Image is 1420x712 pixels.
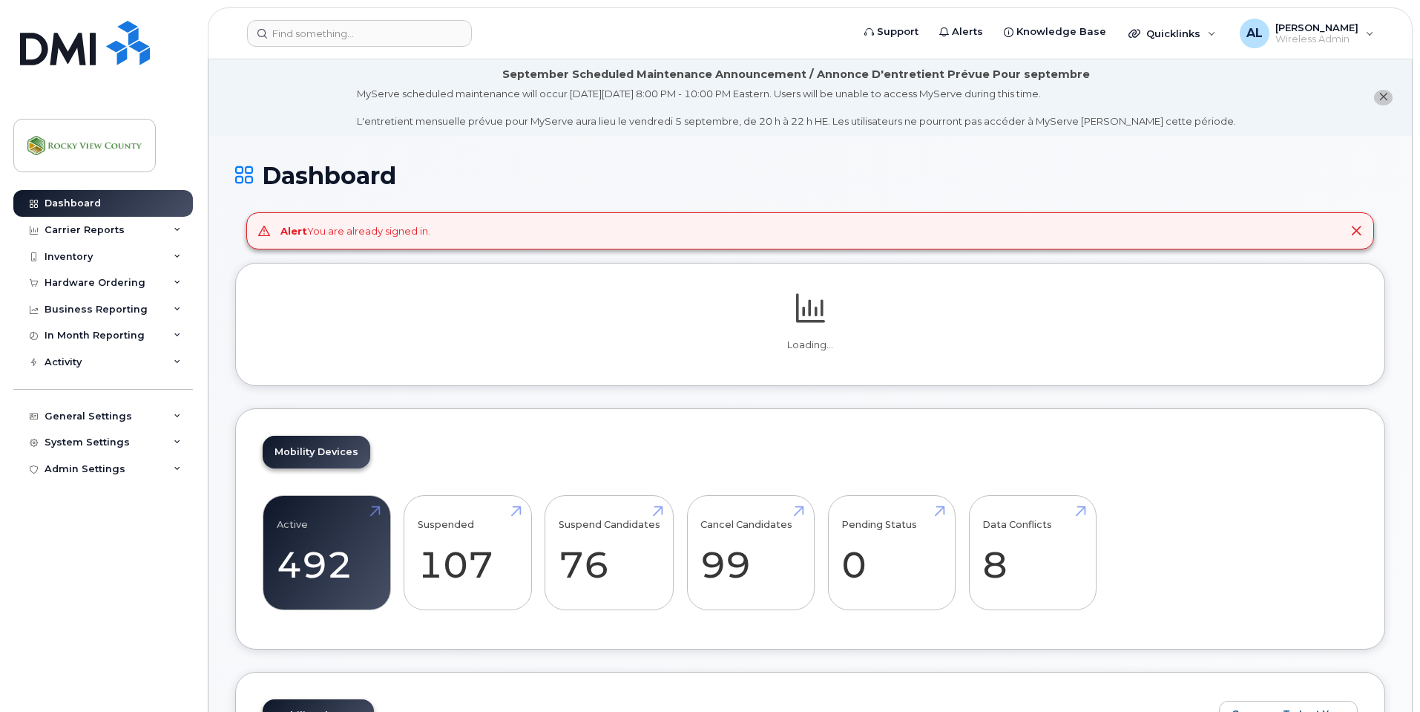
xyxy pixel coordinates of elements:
div: September Scheduled Maintenance Announcement / Annonce D'entretient Prévue Pour septembre [502,67,1090,82]
a: Active 492 [277,504,377,602]
strong: Alert [280,225,307,237]
a: Mobility Devices [263,436,370,468]
h1: Dashboard [235,163,1385,189]
a: Suspend Candidates 76 [559,504,660,602]
div: You are already signed in. [280,224,430,238]
a: Pending Status 0 [841,504,941,602]
a: Cancel Candidates 99 [700,504,801,602]
button: close notification [1374,90,1393,105]
a: Suspended 107 [418,504,518,602]
a: Data Conflicts 8 [982,504,1082,602]
p: Loading... [263,339,1358,352]
div: MyServe scheduled maintenance will occur [DATE][DATE] 8:00 PM - 10:00 PM Eastern. Users will be u... [357,87,1236,128]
